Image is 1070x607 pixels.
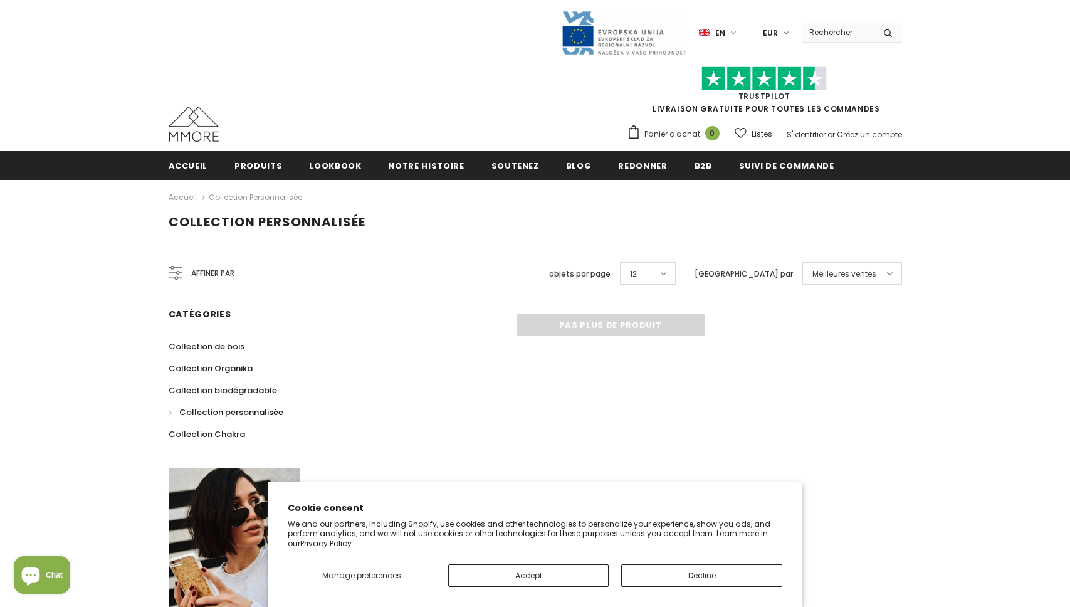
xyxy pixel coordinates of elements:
[309,151,361,179] a: Lookbook
[739,151,834,179] a: Suivi de commande
[322,570,401,581] span: Manage preferences
[566,151,592,179] a: Blog
[738,91,790,102] a: TrustPilot
[234,160,282,172] span: Produits
[169,160,208,172] span: Accueil
[169,151,208,179] a: Accueil
[763,27,778,40] span: EUR
[388,160,464,172] span: Notre histoire
[491,151,539,179] a: soutenez
[618,160,667,172] span: Redonner
[695,160,712,172] span: B2B
[705,126,720,140] span: 0
[169,190,197,205] a: Accueil
[644,128,700,140] span: Panier d'achat
[735,123,772,145] a: Listes
[169,379,277,401] a: Collection biodégradable
[288,502,783,515] h2: Cookie consent
[695,151,712,179] a: B2B
[169,428,245,440] span: Collection Chakra
[388,151,464,179] a: Notre histoire
[561,10,686,56] img: Javni Razpis
[288,564,436,587] button: Manage preferences
[566,160,592,172] span: Blog
[209,192,302,203] a: Collection personnalisée
[827,129,835,140] span: or
[549,268,611,280] label: objets par page
[234,151,282,179] a: Produits
[309,160,361,172] span: Lookbook
[812,268,876,280] span: Meilleures ventes
[627,72,902,114] span: LIVRAISON GRATUITE POUR TOUTES LES COMMANDES
[169,401,283,423] a: Collection personnalisée
[169,423,245,445] a: Collection Chakra
[169,340,244,352] span: Collection de bois
[288,519,783,549] p: We and our partners, including Shopify, use cookies and other technologies to personalize your ex...
[621,564,782,587] button: Decline
[169,335,244,357] a: Collection de bois
[169,384,277,396] span: Collection biodégradable
[699,28,710,38] img: i-lang-1.png
[701,66,827,91] img: Faites confiance aux étoiles pilotes
[787,129,826,140] a: S'identifier
[169,308,231,320] span: Catégories
[695,268,793,280] label: [GEOGRAPHIC_DATA] par
[169,362,253,374] span: Collection Organika
[802,23,874,41] input: Search Site
[169,357,253,379] a: Collection Organika
[715,27,725,40] span: en
[179,406,283,418] span: Collection personnalisée
[169,213,365,231] span: Collection personnalisée
[627,125,726,144] a: Panier d'achat 0
[10,556,74,597] inbox-online-store-chat: Shopify online store chat
[618,151,667,179] a: Redonner
[752,128,772,140] span: Listes
[837,129,902,140] a: Créez un compte
[448,564,609,587] button: Accept
[300,538,352,549] a: Privacy Policy
[630,268,637,280] span: 12
[561,27,686,38] a: Javni Razpis
[169,107,219,142] img: Cas MMORE
[739,160,834,172] span: Suivi de commande
[191,267,234,280] span: Affiner par
[491,160,539,172] span: soutenez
